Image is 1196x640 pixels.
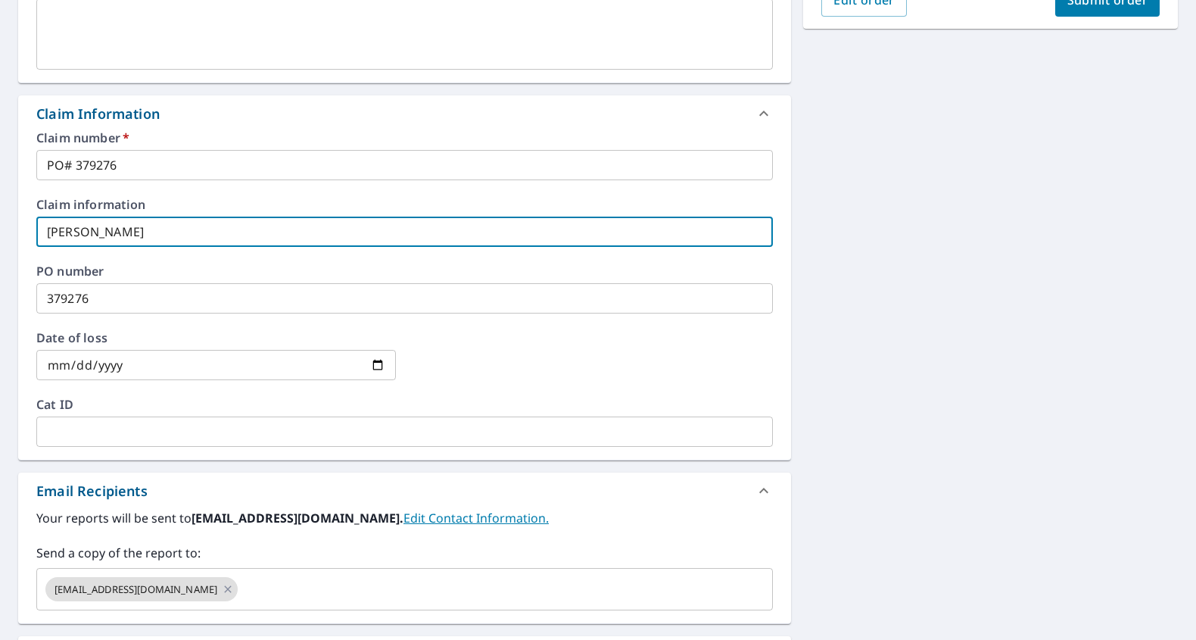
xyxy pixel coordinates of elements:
span: [EMAIL_ADDRESS][DOMAIN_NAME] [45,582,226,597]
label: Date of loss [36,332,396,344]
div: Email Recipients [36,481,148,501]
div: Email Recipients [18,473,791,509]
a: EditContactInfo [403,510,549,526]
b: [EMAIL_ADDRESS][DOMAIN_NAME]. [192,510,403,526]
div: [EMAIL_ADDRESS][DOMAIN_NAME] [45,577,238,601]
label: Cat ID [36,398,773,411]
label: Claim information [36,198,773,211]
div: Claim Information [36,104,160,124]
label: Your reports will be sent to [36,509,773,527]
label: Claim number [36,132,773,144]
div: Claim Information [18,95,791,132]
label: PO number [36,265,773,277]
label: Send a copy of the report to: [36,544,773,562]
